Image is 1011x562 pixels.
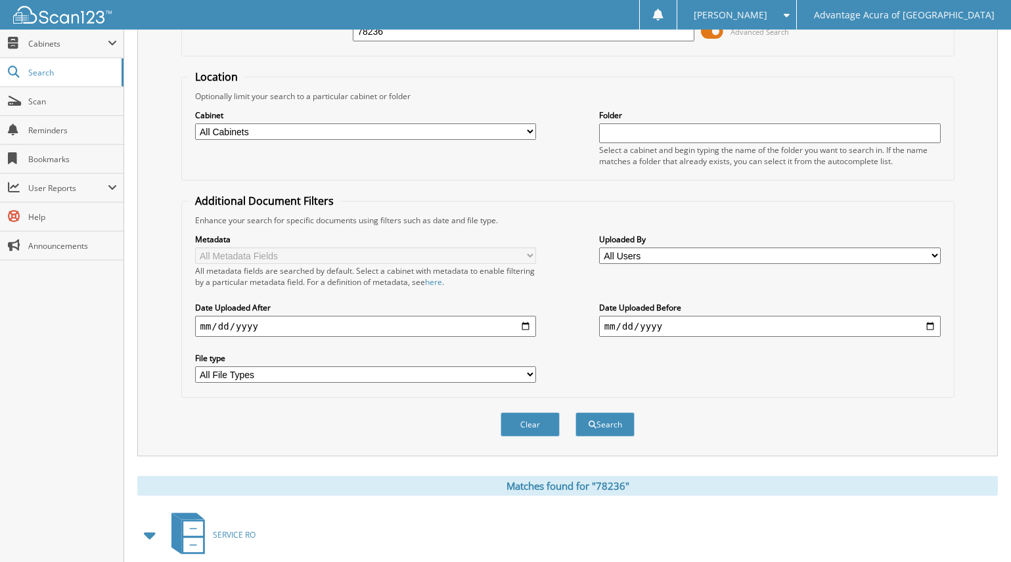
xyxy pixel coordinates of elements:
[195,110,537,121] label: Cabinet
[730,27,789,37] span: Advanced Search
[213,529,256,540] span: SERVICE RO
[28,125,117,136] span: Reminders
[425,276,442,288] a: here
[814,11,995,19] span: Advantage Acura of [GEOGRAPHIC_DATA]
[189,215,947,226] div: Enhance your search for specific documents using filters such as date and file type.
[599,302,941,313] label: Date Uploaded Before
[195,234,537,245] label: Metadata
[599,144,941,167] div: Select a cabinet and begin typing the name of the folder you want to search in. If the name match...
[28,211,117,223] span: Help
[28,240,117,251] span: Announcements
[189,70,244,84] legend: Location
[599,234,941,245] label: Uploaded By
[189,91,947,102] div: Optionally limit your search to a particular cabinet or folder
[945,499,1011,562] iframe: Chat Widget
[13,6,112,24] img: scan123-logo-white.svg
[694,11,767,19] span: [PERSON_NAME]
[599,110,941,121] label: Folder
[28,154,117,165] span: Bookmarks
[195,316,537,337] input: start
[501,412,560,437] button: Clear
[195,353,537,364] label: File type
[189,194,340,208] legend: Additional Document Filters
[575,412,635,437] button: Search
[195,302,537,313] label: Date Uploaded After
[28,183,108,194] span: User Reports
[137,476,998,496] div: Matches found for "78236"
[164,509,256,561] a: SERVICE RO
[28,67,115,78] span: Search
[28,96,117,107] span: Scan
[195,265,537,288] div: All metadata fields are searched by default. Select a cabinet with metadata to enable filtering b...
[599,316,941,337] input: end
[28,38,108,49] span: Cabinets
